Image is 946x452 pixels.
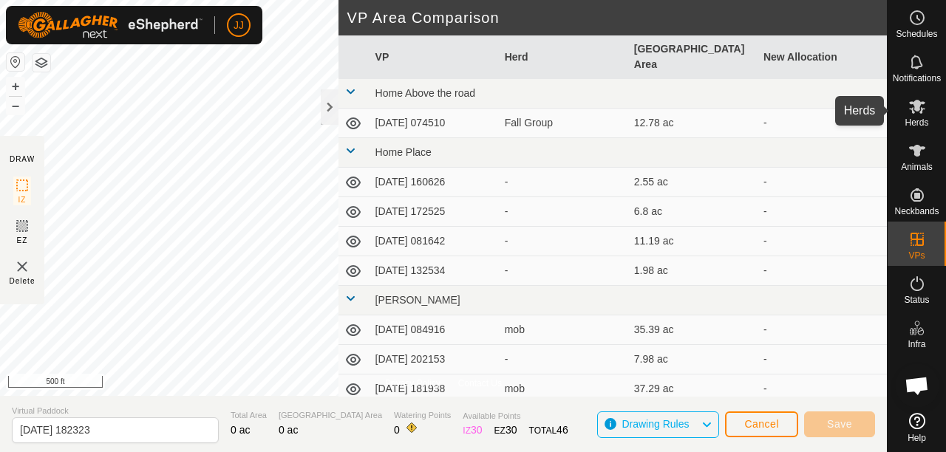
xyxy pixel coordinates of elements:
[10,275,35,287] span: Delete
[231,409,267,422] span: Total Area
[12,405,219,417] span: Virtual Paddock
[471,424,483,436] span: 30
[458,377,502,390] a: Contact Us
[622,418,689,430] span: Drawing Rules
[758,227,887,256] td: -
[628,315,758,345] td: 35.39 ac
[7,78,24,95] button: +
[628,168,758,197] td: 2.55 ac
[18,12,203,38] img: Gallagher Logo
[758,168,887,197] td: -
[370,315,499,345] td: [DATE] 084916
[10,154,35,165] div: DRAW
[375,146,432,158] span: Home Place
[908,251,925,260] span: VPs
[370,374,499,404] td: [DATE] 181938
[18,194,27,205] span: IZ
[758,109,887,138] td: -
[758,374,887,404] td: -
[234,18,244,33] span: JJ
[628,35,758,79] th: [GEOGRAPHIC_DATA] Area
[494,422,517,438] div: EZ
[499,35,628,79] th: Herd
[557,424,568,436] span: 46
[505,381,622,397] div: mob
[370,345,499,374] td: [DATE] 202153
[505,174,622,190] div: -
[908,434,926,442] span: Help
[231,424,250,436] span: 0 ac
[896,30,937,38] span: Schedules
[506,424,517,436] span: 30
[628,374,758,404] td: 37.29 ac
[375,87,475,99] span: Home Above the road
[279,424,298,436] span: 0 ac
[375,294,460,306] span: [PERSON_NAME]
[758,197,887,227] td: -
[7,53,24,71] button: Reset Map
[895,363,939,408] div: Open chat
[744,418,779,430] span: Cancel
[370,256,499,286] td: [DATE] 132534
[13,258,31,275] img: VP
[725,411,798,437] button: Cancel
[628,109,758,138] td: 12.78 ac
[628,227,758,256] td: 11.19 ac
[505,233,622,249] div: -
[908,340,925,349] span: Infra
[901,162,933,171] span: Animals
[370,197,499,227] td: [DATE] 172525
[370,168,499,197] td: [DATE] 160626
[505,263,622,278] div: -
[17,235,28,246] span: EZ
[463,410,568,422] span: Available Points
[505,352,622,367] div: -
[888,407,946,448] a: Help
[628,197,758,227] td: 6.8 ac
[505,322,622,338] div: mob
[804,411,875,437] button: Save
[529,422,568,438] div: TOTAL
[385,377,440,390] a: Privacy Policy
[7,97,24,114] button: –
[394,409,451,422] span: Watering Points
[370,227,499,256] td: [DATE] 081642
[758,315,887,345] td: -
[628,345,758,374] td: 7.98 ac
[394,424,400,436] span: 0
[905,118,928,127] span: Herds
[894,207,939,216] span: Neckbands
[505,115,622,131] div: Fall Group
[893,74,941,83] span: Notifications
[33,54,50,72] button: Map Layers
[505,204,622,219] div: -
[904,295,929,304] span: Status
[370,35,499,79] th: VP
[463,422,482,438] div: IZ
[758,345,887,374] td: -
[758,256,887,286] td: -
[370,109,499,138] td: [DATE] 074510
[827,418,852,430] span: Save
[279,409,382,422] span: [GEOGRAPHIC_DATA] Area
[628,256,758,286] td: 1.98 ac
[758,35,887,79] th: New Allocation
[347,9,887,27] h2: VP Area Comparison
